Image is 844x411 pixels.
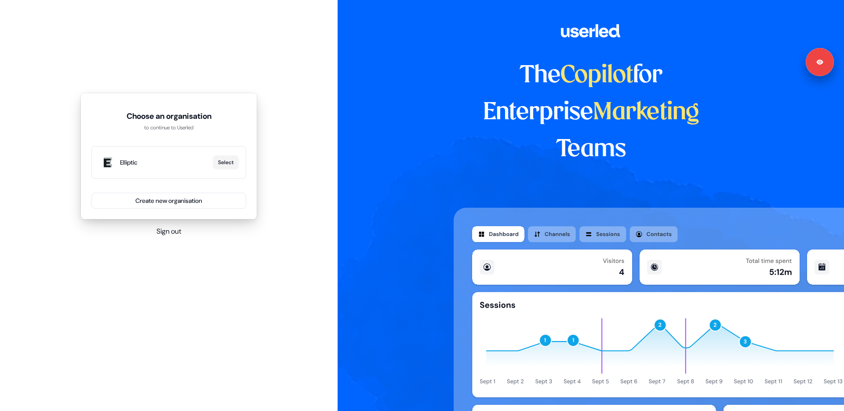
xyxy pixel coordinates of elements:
[213,155,239,169] button: Select
[156,226,181,237] button: Sign out
[120,158,209,167] span: Elliptic
[91,193,246,209] button: Create new organisation
[127,111,211,121] h1: Choose an organisation
[454,57,728,168] h1: The for Enterprise Teams
[560,64,633,87] span: Copilot
[593,101,699,124] span: Marketing
[144,123,193,132] span: to continue to Userled
[99,154,116,171] img: Elliptic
